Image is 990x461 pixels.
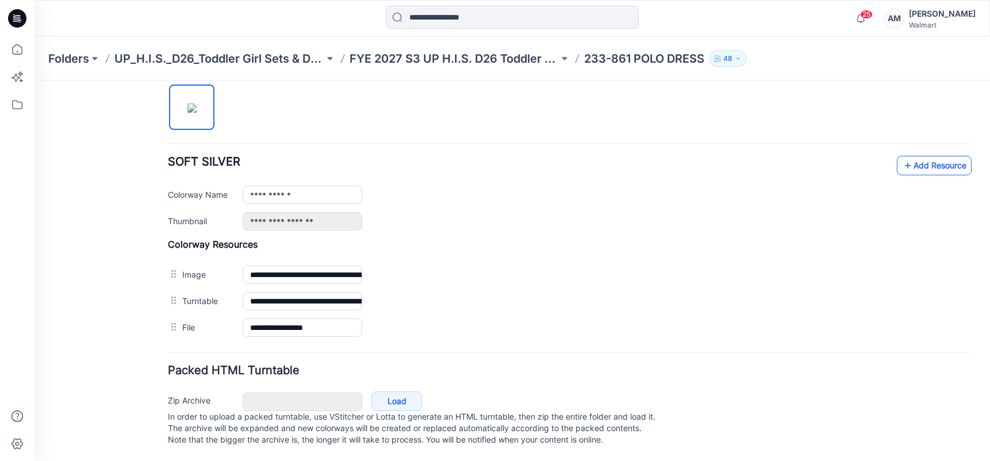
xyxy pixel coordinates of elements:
label: Turntable [148,214,197,226]
label: Thumbnail [133,134,197,147]
a: Folders [48,51,89,67]
div: AM [884,8,904,29]
a: Load [337,311,387,331]
label: File [148,240,197,253]
label: Image [148,187,197,200]
a: FYE 2027 S3 UP H.I.S. D26 Toddler Girl [350,51,559,67]
span: 25 [860,10,873,19]
div: Walmart [909,21,976,29]
label: Colorway Name [133,107,197,120]
div: [PERSON_NAME] [909,7,976,21]
label: Zip Archive [133,313,197,326]
button: 48 [709,51,747,67]
h4: Colorway Resources [133,158,937,170]
a: UP_H.I.S._D26_Toddler Girl Sets & Dresses [114,51,324,67]
p: 233-861 POLO DRESS [584,51,704,67]
iframe: edit-style [34,80,990,461]
h4: Packed HTML Turntable [133,285,937,295]
p: In order to upload a packed turntable, use VStitcher or Lotta to generate an HTML turntable, then... [133,331,937,365]
p: 48 [723,52,732,65]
